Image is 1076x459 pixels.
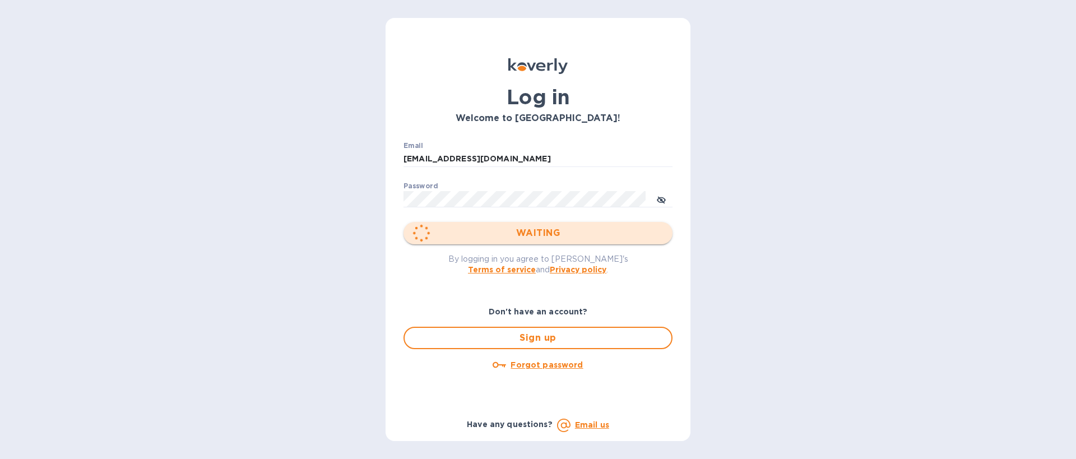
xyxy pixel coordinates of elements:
[575,420,609,429] a: Email us
[403,327,672,349] button: Sign up
[403,113,672,124] h3: Welcome to [GEOGRAPHIC_DATA]!
[508,58,568,74] img: Koverly
[403,142,423,149] label: Email
[511,360,583,369] u: Forgot password
[448,254,628,274] span: By logging in you agree to [PERSON_NAME]'s and .
[403,85,672,109] h1: Log in
[650,188,672,210] button: toggle password visibility
[550,265,606,274] a: Privacy policy
[468,265,536,274] a: Terms of service
[403,151,672,168] input: Enter email address
[467,420,553,429] b: Have any questions?
[489,307,588,316] b: Don't have an account?
[414,331,662,345] span: Sign up
[403,183,438,189] label: Password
